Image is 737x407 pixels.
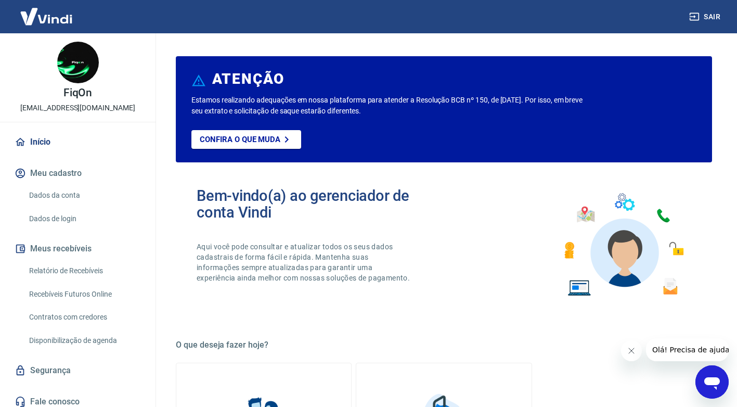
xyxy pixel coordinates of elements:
[12,359,143,382] a: Segurança
[25,284,143,305] a: Recebíveis Futuros Online
[25,260,143,282] a: Relatório de Recebíveis
[695,365,729,399] iframe: Botão para abrir a janela de mensagens
[12,162,143,185] button: Meu cadastro
[63,87,93,98] p: FiqOn
[200,135,280,144] p: Confira o que muda
[646,338,729,361] iframe: Mensagem da empresa
[555,187,691,302] img: Imagem de um avatar masculino com diversos icones exemplificando as funcionalidades do gerenciado...
[12,1,80,32] img: Vindi
[6,7,87,16] span: Olá! Precisa de ajuda?
[687,7,725,27] button: Sair
[191,130,301,149] a: Confira o que muda
[20,103,135,113] p: [EMAIL_ADDRESS][DOMAIN_NAME]
[25,185,143,206] a: Dados da conta
[25,307,143,328] a: Contratos com credores
[197,241,412,283] p: Aqui você pode consultar e atualizar todos os seus dados cadastrais de forma fácil e rápida. Mant...
[12,131,143,154] a: Início
[191,95,596,117] p: Estamos realizando adequações em nossa plataforma para atender a Resolução BCB nº 150, de [DATE]....
[621,340,642,361] iframe: Fechar mensagem
[12,237,143,260] button: Meus recebíveis
[57,42,99,83] img: ab0074d8-9ab8-4ee9-8770-ffd232dc6192.jpeg
[212,74,285,84] h6: ATENÇÃO
[25,208,143,230] a: Dados de login
[25,330,143,351] a: Disponibilização de agenda
[197,187,444,221] h2: Bem-vindo(a) ao gerenciador de conta Vindi
[176,340,712,350] h5: O que deseja fazer hoje?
